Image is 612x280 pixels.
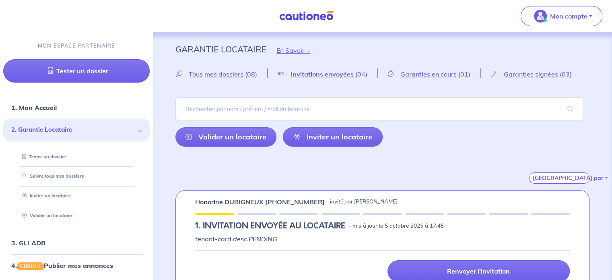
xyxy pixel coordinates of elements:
[175,42,266,56] p: Garantie Locataire
[283,127,382,147] a: Inviter un locataire
[195,234,570,244] p: tenant-card.desc.PENDING
[291,70,354,78] span: Invitations envoyées
[13,209,140,222] div: Valider un locataire
[3,59,150,83] a: Tester un dossier
[175,70,267,78] a: Tous mes dossiers(08)
[550,11,587,21] p: Mon compte
[19,193,71,199] a: Inviter un locataire
[3,235,150,251] div: 3. GLI ADB
[19,213,72,218] a: Valider un locataire
[13,170,140,183] div: Suivre tous mes dossiers
[11,104,57,112] a: 1. Mon Accueil
[560,70,572,78] span: (03)
[195,221,345,231] h5: 1.︎ INVITATION ENVOYÉE AU LOCATAIRE
[504,70,558,78] span: Garanties signées
[38,42,115,50] p: MON ESPACE PARTENAIRE
[355,70,367,78] span: (04)
[400,70,457,78] span: Garanties en cours
[11,261,113,270] a: 4.GRATUITPublier mes annonces
[326,198,398,206] p: - invité par [PERSON_NAME]
[481,70,582,78] a: Garanties signées(03)
[3,257,150,274] div: 4.GRATUITPublier mes annonces
[245,70,257,78] span: (08)
[348,222,444,230] p: - mis à jour le 5 octobre 2025 à 17:45
[266,39,320,62] button: En Savoir +
[268,70,377,78] a: Invitations envoyées(04)
[175,127,276,147] a: Valider un locataire
[557,98,583,120] span: search
[19,173,84,179] a: Suivre tous mes dossiers
[458,70,470,78] span: (01)
[11,125,136,135] span: 2. Garantie Locataire
[534,10,547,23] img: illu_account_valid_menu.svg
[195,197,325,207] p: Honorine DURIGNEUX [PHONE_NUMBER]
[3,100,150,116] div: 1. Mon Accueil
[521,6,602,26] button: illu_account_valid_menu.svgMon compte
[3,119,150,141] div: 2. Garantie Locataire
[195,221,570,231] div: state: PENDING, Context:
[13,150,140,164] div: Tester un dossier
[175,97,583,121] input: Rechercher par nom / prénom / mail du locataire
[378,70,480,78] a: Garanties en cours(01)
[447,267,510,275] p: Renvoyer l'invitation
[13,189,140,203] div: Inviter un locataire
[276,11,336,21] img: Cautioneo
[529,172,589,184] button: [GEOGRAPHIC_DATA] par
[19,154,66,160] a: Tester un dossier
[189,70,243,78] span: Tous mes dossiers
[11,239,45,247] a: 3. GLI ADB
